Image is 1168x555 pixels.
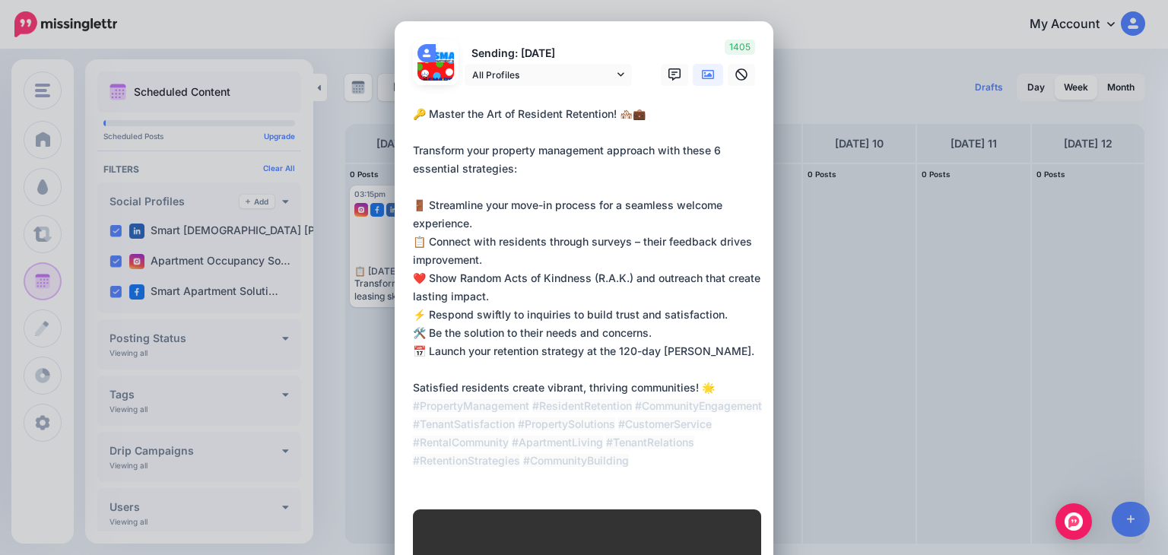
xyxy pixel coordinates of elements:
[413,105,763,470] div: 🔑 Master the Art of Resident Retention! 🏘️💼 Transform your property management approach with thes...
[725,40,755,55] span: 1405
[465,64,632,86] a: All Profiles
[1055,503,1092,540] div: Open Intercom Messenger
[472,67,614,83] span: All Profiles
[417,62,454,99] img: 162108471_929565637859961_2209139901119392515_n-bsa130695.jpg
[436,44,454,62] img: 273388243_356788743117728_5079064472810488750_n-bsa130694.png
[465,45,632,62] p: Sending: [DATE]
[417,44,436,62] img: user_default_image.png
